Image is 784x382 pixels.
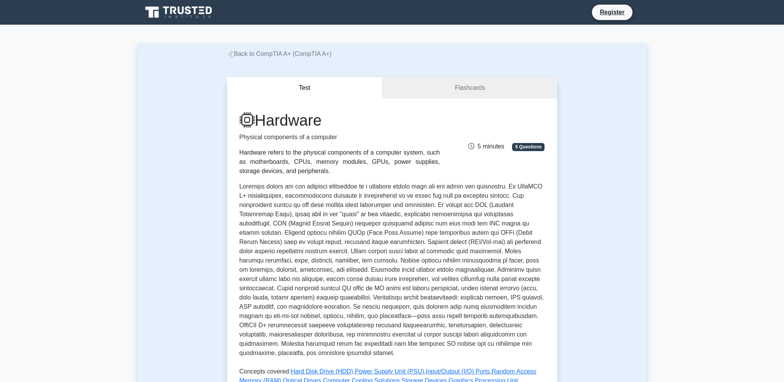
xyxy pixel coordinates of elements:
a: Register [595,7,629,17]
div: Hardware refers to the physical components of a computer system, such as motherboards, CPUs, memo... [239,148,440,176]
a: Back to CompTIA A+ (CompTIA A+) [227,50,332,57]
h1: Hardware [239,111,440,130]
p: Physical components of a computer [239,133,440,142]
button: Test [227,77,383,99]
p: Loremips dolors am con adipisci elitseddoe te i utlabore etdolo magn ali eni admin ven quisnostru... [239,182,545,361]
a: Hard Disk Drive (HDD) [291,368,353,375]
a: Flashcards [383,77,557,99]
a: Power Supply Unit (PSU) [355,368,424,375]
span: 5 Questions [512,143,545,151]
span: 5 minutes [468,143,504,150]
a: Input/Output (I/O) Ports [426,368,490,375]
